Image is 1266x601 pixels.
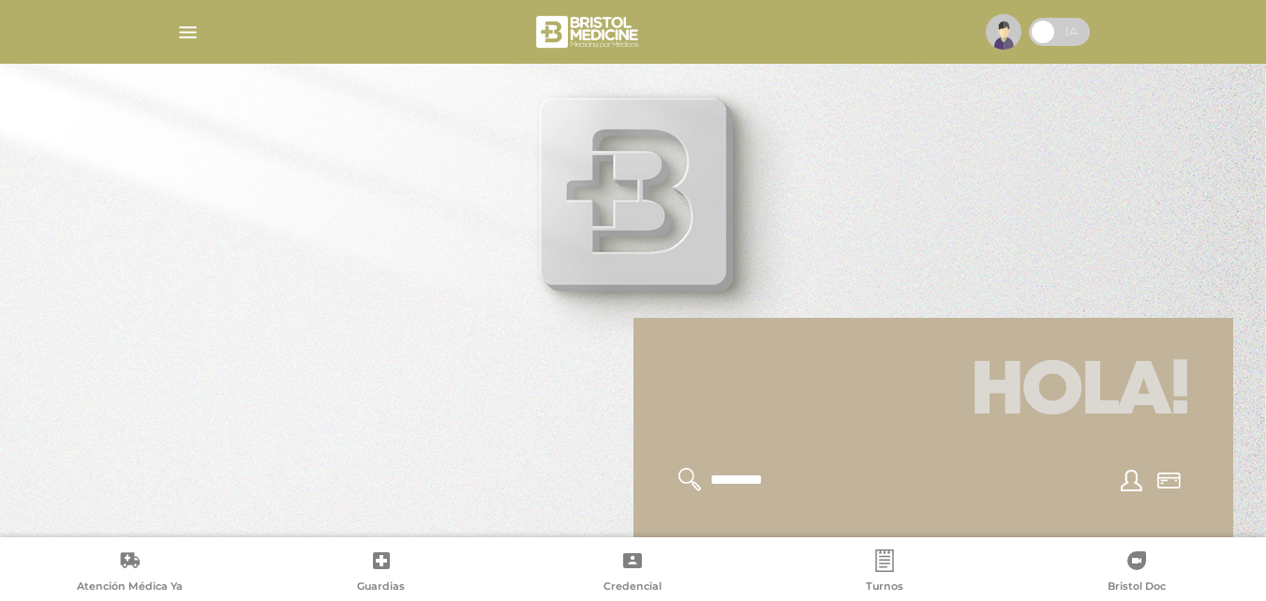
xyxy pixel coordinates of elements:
[533,9,645,54] img: bristol-medicine-blanco.png
[176,21,200,44] img: Cober_menu-lines-white.svg
[507,549,759,597] a: Credencial
[4,549,256,597] a: Atención Médica Ya
[77,579,183,596] span: Atención Médica Ya
[1108,579,1166,596] span: Bristol Doc
[986,14,1021,50] img: profile-placeholder.svg
[603,579,662,596] span: Credencial
[759,549,1011,597] a: Turnos
[256,549,508,597] a: Guardias
[357,579,405,596] span: Guardias
[656,340,1211,445] h1: Hola!
[866,579,903,596] span: Turnos
[1010,549,1262,597] a: Bristol Doc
